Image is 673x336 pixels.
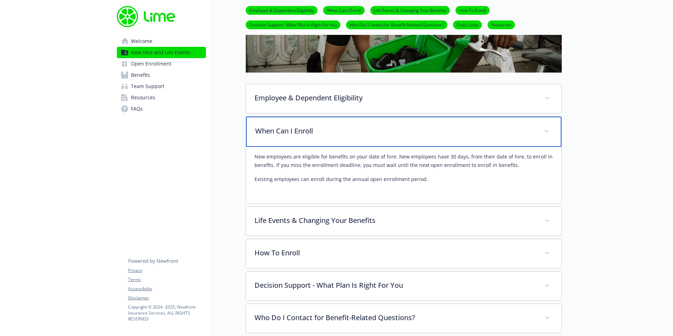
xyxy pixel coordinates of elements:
div: When Can I Enroll [246,117,561,147]
a: Resources [488,21,515,28]
a: Life Events & Changing Your Benefits [370,7,450,13]
p: Employee & Dependent Eligibility [254,93,536,103]
a: Privacy [128,267,206,274]
a: When Can I Enroll [323,7,365,13]
span: Benefits [131,69,150,81]
a: Who Do I Contact for Benefit-Related Questions? [346,21,447,28]
span: Resources [131,92,155,103]
span: New Hire and Life Events [131,47,190,58]
a: How To Enroll [455,7,490,13]
div: Who Do I Contact for Benefit-Related Questions? [246,304,561,333]
a: Resources [117,92,206,103]
div: Decision Support - What Plan Is Right For You [246,272,561,300]
a: Employee & Dependent Eligibility [246,7,317,13]
p: New employees are eligible for benefits on your date of hire. New employees have 30 days, from th... [254,153,553,169]
p: Who Do I Contact for Benefit-Related Questions? [254,312,536,323]
span: Welcome [131,36,152,47]
span: FAQs [131,103,143,114]
p: Copyright © 2024 - 2025 , Newfront Insurance Services, ALL RIGHTS RESERVED [128,304,206,322]
a: Benefits [117,69,206,81]
a: Terms [128,276,206,283]
div: When Can I Enroll [246,147,561,203]
a: Quick Links [453,21,482,28]
p: Life Events & Changing Your Benefits [254,215,536,226]
p: Decision Support - What Plan Is Right For You [254,280,536,291]
a: Welcome [117,36,206,47]
div: Employee & Dependent Eligibility [246,84,561,113]
p: When Can I Enroll [255,126,535,136]
a: Open Enrollment [117,58,206,69]
div: Life Events & Changing Your Benefits [246,207,561,236]
a: Decision Support - What Plan Is Right For You [246,21,340,28]
a: Disclaimer [128,295,206,301]
a: Accessibility [128,286,206,292]
a: New Hire and Life Events [117,47,206,58]
div: How To Enroll [246,239,561,268]
p: How To Enroll [254,248,536,258]
p: Existing employees can enroll during the annual open enrollment period. [254,175,553,183]
span: Open Enrollment [131,58,171,69]
a: Team Support [117,81,206,92]
a: FAQs [117,103,206,114]
span: Team Support [131,81,164,92]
